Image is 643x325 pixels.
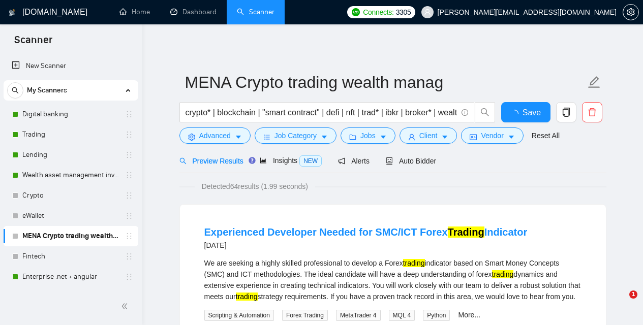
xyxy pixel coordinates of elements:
[125,212,133,220] span: holder
[204,239,528,251] div: [DATE]
[341,127,395,144] button: folderJobscaret-down
[22,226,119,246] a: MENA Crypto trading wealth manag
[9,5,16,21] img: logo
[204,310,274,321] span: Scripting & Automation
[235,133,242,141] span: caret-down
[186,106,457,119] input: Search Freelance Jobs...
[125,273,133,281] span: holder
[419,130,438,141] span: Client
[588,76,601,89] span: edit
[125,131,133,139] span: holder
[22,287,119,307] a: .net + angular
[119,8,150,16] a: homeHome
[582,102,602,122] button: delete
[299,155,322,167] span: NEW
[623,8,639,16] a: setting
[185,70,586,95] input: Scanner name...
[179,157,243,165] span: Preview Results
[248,156,257,165] div: Tooltip anchor
[263,133,270,141] span: bars
[125,252,133,261] span: holder
[523,106,541,119] span: Save
[121,301,131,311] span: double-left
[8,87,23,94] span: search
[179,157,187,165] span: search
[475,102,495,122] button: search
[400,127,457,144] button: userClientcaret-down
[470,133,477,141] span: idcard
[532,130,560,141] a: Reset All
[583,108,602,117] span: delete
[237,8,274,16] a: searchScanner
[170,8,217,16] a: dashboardDashboard
[462,109,468,116] span: info-circle
[4,56,138,76] li: New Scanner
[260,156,322,165] span: Insights
[199,130,231,141] span: Advanced
[282,310,328,321] span: Forex Trading
[12,56,130,76] a: New Scanner
[338,157,345,165] span: notification
[423,310,450,321] span: Python
[363,7,393,18] span: Connects:
[22,267,119,287] a: Enterprise .net + angular
[629,290,637,299] span: 1
[557,108,576,117] span: copy
[501,102,550,122] button: Save
[6,32,60,54] span: Scanner
[27,80,67,101] span: My Scanners
[255,127,336,144] button: barsJob Categorycaret-down
[461,127,523,144] button: idcardVendorcaret-down
[349,133,356,141] span: folder
[22,206,119,226] a: eWallet
[125,110,133,118] span: holder
[22,124,119,145] a: Trading
[458,311,480,319] a: More...
[274,130,317,141] span: Job Category
[125,191,133,200] span: holder
[386,157,436,165] span: Auto Bidder
[22,165,119,185] a: Wealth asset management investment
[22,145,119,165] a: Lending
[125,232,133,240] span: holder
[623,4,639,20] button: setting
[510,110,523,118] span: loading
[7,82,23,99] button: search
[188,133,195,141] span: setting
[424,9,431,16] span: user
[195,181,315,192] span: Detected 64 results (1.99 seconds)
[204,226,528,238] a: Experienced Developer Needed for SMC/ICT ForexTradingIndicator
[236,292,258,301] mark: trading
[204,257,581,302] div: We are seeking a highly skilled professional to develop a Forex indicator based on Smart Money Co...
[22,185,119,206] a: Crypto
[492,270,514,278] mark: trading
[125,171,133,179] span: holder
[352,8,360,16] img: upwork-logo.png
[475,108,495,117] span: search
[408,133,415,141] span: user
[125,151,133,159] span: holder
[441,133,448,141] span: caret-down
[260,157,267,164] span: area-chart
[321,133,328,141] span: caret-down
[179,127,251,144] button: settingAdvancedcaret-down
[623,8,638,16] span: setting
[22,104,119,124] a: Digital banking
[608,290,633,315] iframe: Intercom live chat
[403,259,425,267] mark: trading
[396,7,411,18] span: 3305
[22,246,119,267] a: Fintech
[481,130,503,141] span: Vendor
[386,157,393,165] span: robot
[338,157,370,165] span: Alerts
[380,133,387,141] span: caret-down
[389,310,415,321] span: MQL 4
[508,133,515,141] span: caret-down
[448,226,484,238] mark: Trading
[556,102,576,122] button: copy
[336,310,381,321] span: MetaTrader 4
[360,130,376,141] span: Jobs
